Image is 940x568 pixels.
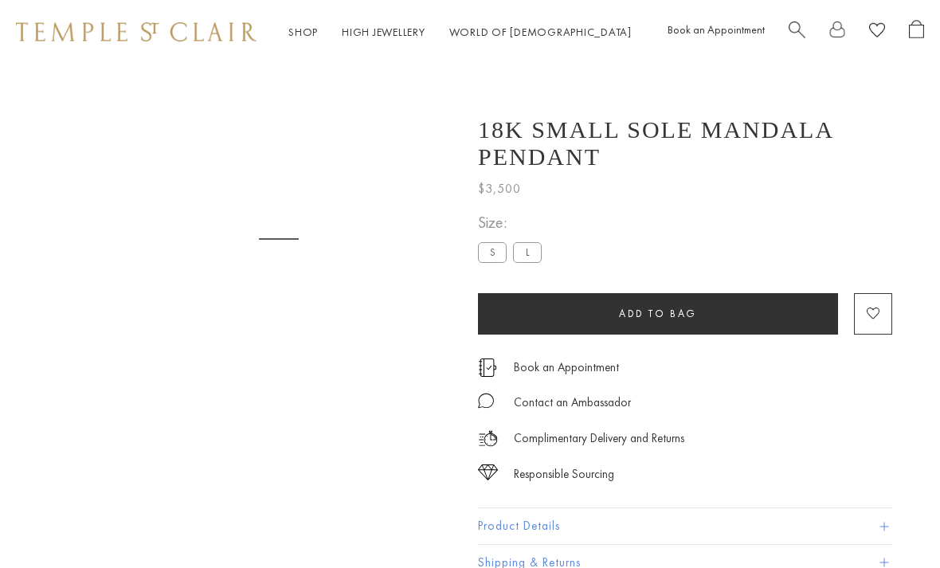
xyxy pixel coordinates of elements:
span: Size: [478,210,548,236]
img: icon_delivery.svg [478,429,498,449]
img: icon_appointment.svg [478,358,497,377]
span: Add to bag [619,307,697,320]
p: Complimentary Delivery and Returns [514,429,684,449]
a: Search [789,20,805,45]
h1: 18K Small Sole Mandala Pendant [478,116,892,170]
label: L [513,242,542,262]
a: Book an Appointment [514,358,619,376]
span: $3,500 [478,178,521,199]
img: icon_sourcing.svg [478,464,498,480]
a: High JewelleryHigh Jewellery [342,25,425,39]
iframe: Gorgias live chat messenger [860,493,924,552]
a: Book an Appointment [668,22,765,37]
button: Product Details [478,508,892,544]
a: View Wishlist [869,20,885,45]
a: World of [DEMOGRAPHIC_DATA]World of [DEMOGRAPHIC_DATA] [449,25,632,39]
a: Open Shopping Bag [909,20,924,45]
a: ShopShop [288,25,318,39]
div: Contact an Ambassador [514,393,631,413]
nav: Main navigation [288,22,632,42]
img: Temple St. Clair [16,22,257,41]
div: Responsible Sourcing [514,464,614,484]
img: MessageIcon-01_2.svg [478,393,494,409]
button: Add to bag [478,293,838,335]
label: S [478,242,507,262]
